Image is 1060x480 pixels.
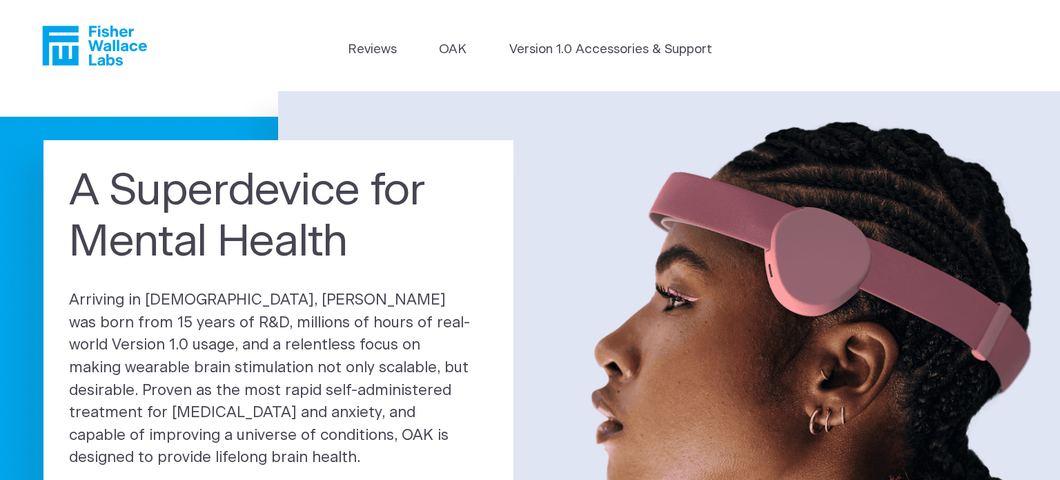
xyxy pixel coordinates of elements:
a: Version 1.0 Accessories & Support [509,40,712,59]
a: OAK [439,40,467,59]
p: Arriving in [DEMOGRAPHIC_DATA], [PERSON_NAME] was born from 15 years of R&D, millions of hours of... [69,289,488,470]
a: Reviews [348,40,397,59]
h1: A Superdevice for Mental Health [69,166,488,269]
a: Fisher Wallace [42,26,147,66]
